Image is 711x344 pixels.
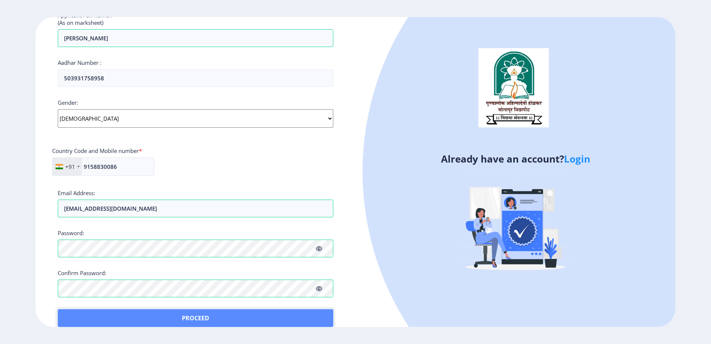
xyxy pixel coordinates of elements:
label: Aadhar Number : [58,59,101,66]
h4: Already have an account? [361,153,670,165]
input: Aadhar Number [58,69,333,87]
input: Mobile No [52,157,154,176]
a: Login [564,152,590,166]
label: Password: [58,229,84,237]
input: Full Name [58,29,333,47]
input: Email address [58,200,333,217]
label: Applicant Full Name : (As on marksheet) [58,11,112,26]
label: Country Code and Mobile number [52,147,142,154]
div: +91 [65,163,75,170]
img: Verified-rafiki.svg [451,159,580,289]
label: Email Address: [58,189,95,197]
label: Confirm Password: [58,269,106,277]
img: logo [478,48,549,127]
button: Proceed [58,309,333,327]
div: India (भारत): +91 [53,158,82,176]
label: Gender: [58,99,78,106]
